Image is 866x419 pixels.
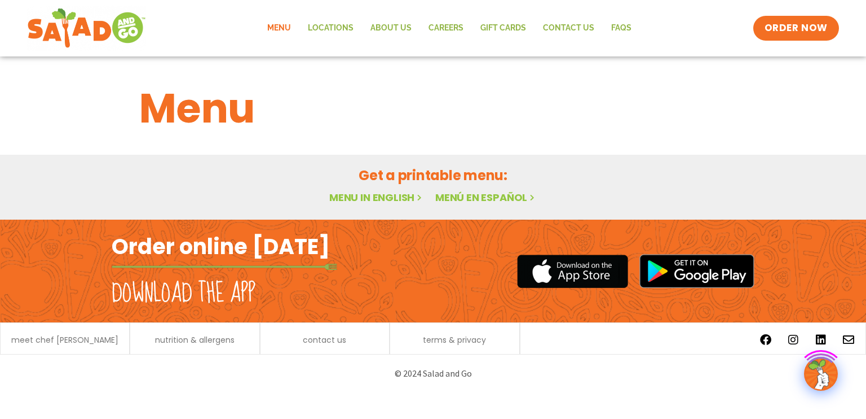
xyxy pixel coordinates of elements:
[639,254,754,288] img: google_play
[259,15,640,41] nav: Menu
[139,165,727,185] h2: Get a printable menu:
[299,15,362,41] a: Locations
[362,15,420,41] a: About Us
[112,264,337,270] img: fork
[765,21,828,35] span: ORDER NOW
[27,6,146,51] img: new-SAG-logo-768×292
[112,278,255,309] h2: Download the app
[435,190,537,204] a: Menú en español
[534,15,603,41] a: Contact Us
[303,336,346,344] a: contact us
[139,78,727,139] h1: Menu
[753,16,839,41] a: ORDER NOW
[155,336,235,344] a: nutrition & allergens
[117,366,749,381] p: © 2024 Salad and Go
[259,15,299,41] a: Menu
[517,253,628,290] img: appstore
[329,190,424,204] a: Menu in English
[603,15,640,41] a: FAQs
[472,15,534,41] a: GIFT CARDS
[112,233,330,260] h2: Order online [DATE]
[420,15,472,41] a: Careers
[423,336,486,344] a: terms & privacy
[11,336,118,344] a: meet chef [PERSON_NAME]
